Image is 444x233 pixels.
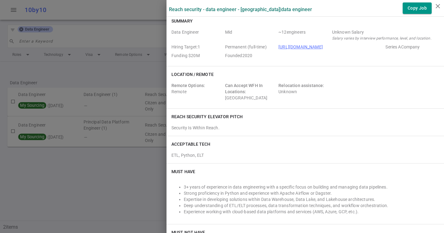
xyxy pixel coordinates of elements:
span: Can Accept WFH In Locations: [225,83,263,94]
span: Relocation assistance: [278,83,324,88]
i: Salary varies by interview performance, level, and location. [332,36,431,40]
label: Reach Security - Data Engineer - [GEOGRAPHIC_DATA] | Data Engineer [169,6,312,12]
h6: ACCEPTABLE TECH [171,141,211,147]
h6: Must Have [171,169,195,175]
span: Remote Options: [171,83,205,88]
div: [GEOGRAPHIC_DATA] [225,82,276,101]
h6: Location / Remote [171,71,214,77]
span: Job Type [225,44,276,50]
h6: Reach Security elevator pitch [171,114,243,120]
li: 3+ years of experience in data engineering with a specific focus on building and managing data pi... [184,184,439,190]
span: Company URL [278,44,383,50]
span: Roles [171,29,223,41]
i: close [434,2,442,10]
a: [URL][DOMAIN_NAME] [278,44,323,49]
span: Employer Stage e.g. Series A [385,44,437,50]
div: ETL, Python, ELT [171,150,439,158]
li: Experience working with cloud-based data platforms and services (AWS, Azure, GCP, etc.). [184,209,439,215]
li: Deep understanding of ETL/ELT processes, data transformation techniques, and workflow orchestration. [184,202,439,209]
span: Employer Founded [225,52,276,59]
h6: Summary [171,18,193,24]
span: Hiring Target [171,44,223,50]
div: Salary Range [332,29,437,35]
div: Unknown [278,82,330,101]
span: Employer Founding [171,52,223,59]
button: Copy Job [403,2,432,14]
div: Remote [171,82,223,101]
span: Team Count [278,29,330,41]
li: Strong proficiency in Python and experience with Apache Airflow or Dagster. [184,190,439,196]
span: Level [225,29,276,41]
div: Security Is Within Reach. [171,125,439,131]
li: Expertise in developing solutions within Data Warehouse, Data Lake, and Lakehouse architectures. [184,196,439,202]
